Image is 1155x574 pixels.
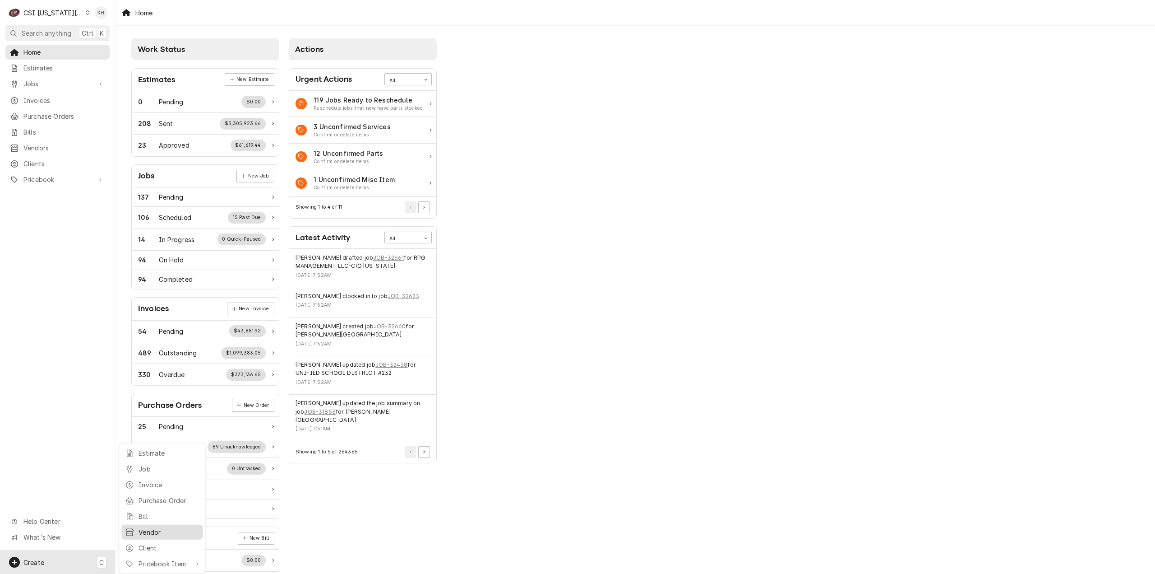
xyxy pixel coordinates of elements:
[139,559,191,569] div: Pricebook Item
[139,512,199,521] div: Bill
[139,480,199,490] div: Invoice
[139,464,199,474] div: Job
[139,527,199,537] div: Vendor
[139,543,199,553] div: Client
[139,448,199,458] div: Estimate
[139,496,199,505] div: Purchase Order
